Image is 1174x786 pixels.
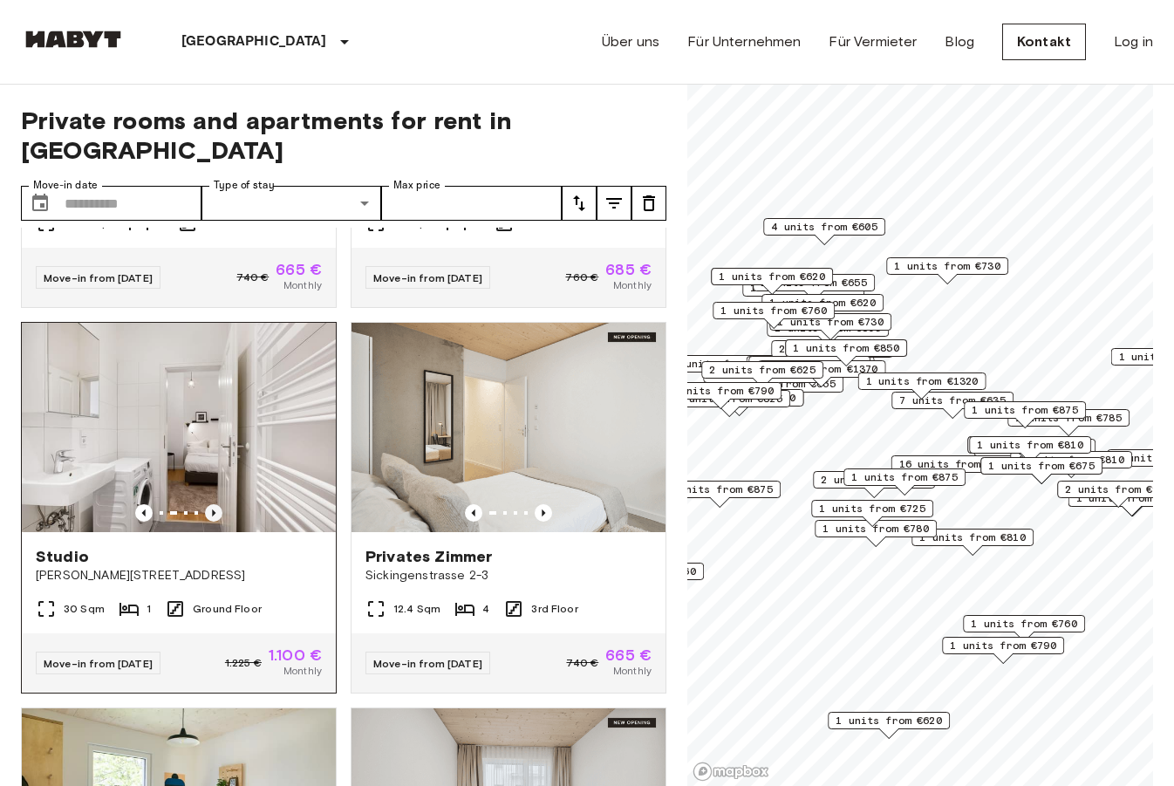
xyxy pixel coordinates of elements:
[276,262,322,277] span: 665 €
[666,482,773,497] span: 1 units from €875
[393,601,440,617] span: 12.4 Sqm
[767,319,889,346] div: Map marker
[135,504,153,522] button: Previous image
[822,521,929,537] span: 1 units from €780
[1065,482,1171,497] span: 2 units from €960
[709,362,816,378] span: 2 units from €625
[777,314,884,330] span: 1 units from €730
[667,356,780,372] span: 20 units from €655
[836,713,942,728] span: 1 units from €620
[283,663,322,679] span: Monthly
[766,361,878,377] span: 1 units from €1370
[535,504,552,522] button: Previous image
[64,601,105,617] span: 30 Sqm
[225,655,262,671] span: 1.225 €
[713,302,835,329] div: Map marker
[967,436,1089,463] div: Map marker
[779,341,885,357] span: 2 units from €655
[891,455,1020,482] div: Map marker
[988,458,1095,474] span: 1 units from €675
[205,504,222,522] button: Previous image
[676,389,804,416] div: Map marker
[562,186,597,221] button: tune
[269,647,322,663] span: 1.100 €
[945,31,974,52] a: Blog
[373,271,482,284] span: Move-in from [DATE]
[21,106,666,165] span: Private rooms and apartments for rent in [GEOGRAPHIC_DATA]
[351,322,666,694] a: Marketing picture of unit DE-01-477-041-04Previous imagePrevious imagePrivates ZimmerSickingenstr...
[964,401,1086,428] div: Map marker
[21,31,126,48] img: Habyt
[365,546,492,567] span: Privates Zimmer
[972,402,1078,418] span: 1 units from €875
[719,269,825,284] span: 1 units from €620
[605,262,652,277] span: 685 €
[193,601,262,617] span: Ground Floor
[659,355,788,382] div: Map marker
[761,294,884,321] div: Map marker
[687,31,801,52] a: Für Unternehmen
[843,468,966,496] div: Map marker
[980,457,1102,484] div: Map marker
[942,637,1064,664] div: Map marker
[1015,410,1122,426] span: 1 units from €785
[566,655,598,671] span: 740 €
[793,340,899,356] span: 1 units from €850
[605,647,652,663] span: 665 €
[214,178,275,193] label: Type of stay
[1018,452,1124,468] span: 1 units from €810
[851,469,958,485] span: 1 units from €875
[899,456,1012,472] span: 16 units from €650
[761,275,867,290] span: 2 units from €655
[36,567,322,584] span: [PERSON_NAME][STREET_ADDRESS]
[22,323,336,532] img: Marketing picture of unit DE-01-047-001-01H
[950,638,1056,653] span: 1 units from €790
[756,357,863,372] span: 3 units from €655
[769,295,876,311] span: 1 units from €620
[701,361,823,388] div: Map marker
[613,663,652,679] span: Monthly
[1114,31,1153,52] a: Log in
[659,382,782,409] div: Map marker
[602,31,659,52] a: Über uns
[819,501,925,516] span: 1 units from €725
[44,271,153,284] span: Move-in from [DATE]
[667,383,774,399] span: 1 units from €790
[23,186,58,221] button: Choose date
[771,219,877,235] span: 4 units from €605
[763,218,885,245] div: Map marker
[531,601,577,617] span: 3rd Floor
[748,356,870,383] div: Map marker
[815,520,937,547] div: Map marker
[911,529,1034,556] div: Map marker
[236,270,269,285] span: 740 €
[829,31,917,52] a: Für Vermieter
[858,372,986,400] div: Map marker
[590,564,696,579] span: 1 units from €660
[821,472,927,488] span: 2 units from €865
[393,178,440,193] label: Max price
[894,258,1000,274] span: 1 units from €730
[565,270,598,285] span: 760 €
[747,356,875,383] div: Map marker
[720,303,827,318] span: 1 units from €760
[33,178,98,193] label: Move-in date
[36,546,89,567] span: Studio
[684,390,796,406] span: 1 units from €1150
[373,657,482,670] span: Move-in from [DATE]
[1002,24,1086,60] a: Kontakt
[693,762,769,782] a: Mapbox logo
[44,657,153,670] span: Move-in from [DATE]
[891,392,1014,419] div: Map marker
[676,391,782,407] span: 1 units from €825
[813,471,935,498] div: Map marker
[771,340,893,367] div: Map marker
[899,393,1006,408] span: 7 units from €635
[977,437,1083,453] span: 1 units from €810
[659,481,781,508] div: Map marker
[631,186,666,221] button: tune
[613,277,652,293] span: Monthly
[21,322,337,694] a: Previous imagePrevious imageStudio[PERSON_NAME][STREET_ADDRESS]30 Sqm1Ground FloorMove-in from [D...
[283,277,322,293] span: Monthly
[971,616,1077,632] span: 1 units from €760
